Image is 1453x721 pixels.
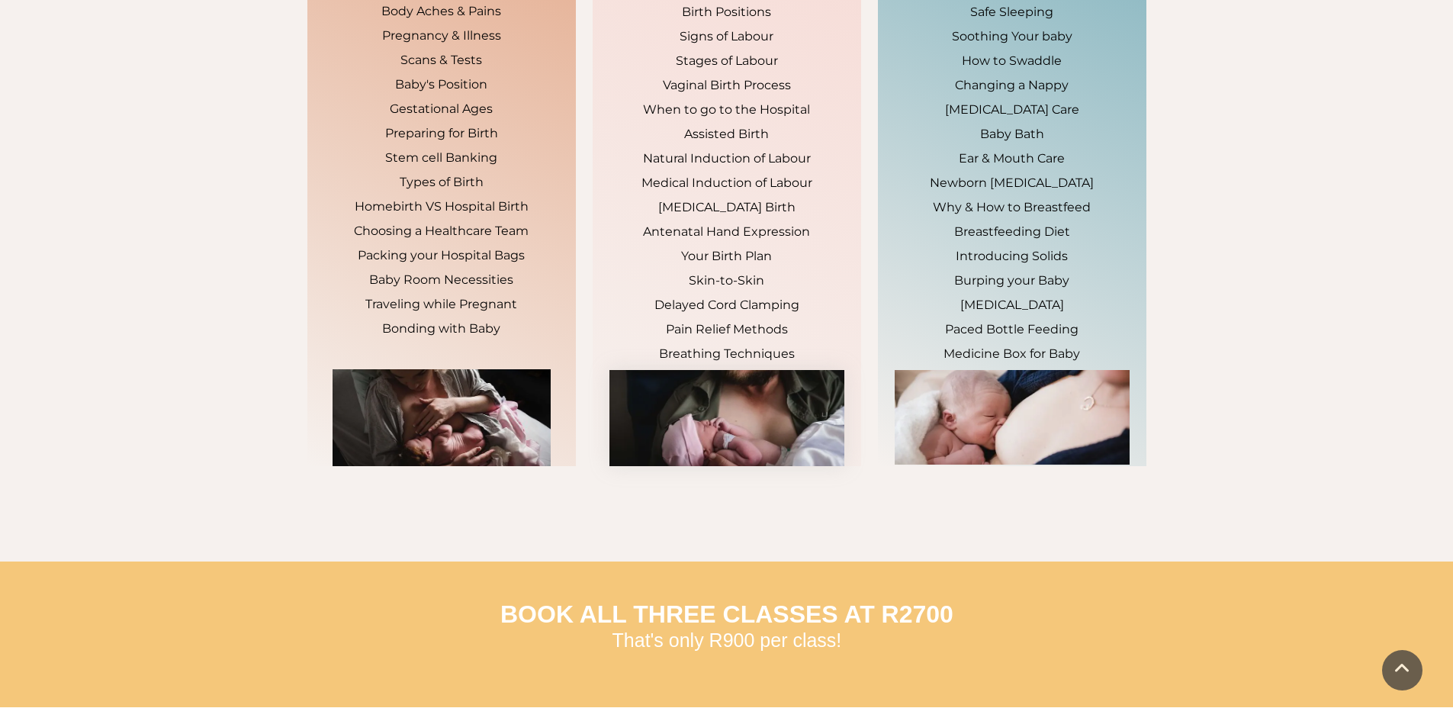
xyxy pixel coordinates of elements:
[500,629,953,652] span: That's only R900 per class!
[365,297,517,311] span: Traveling while Pregnant
[643,151,811,166] span: Natural Induction of Labour
[643,224,810,239] span: Antenatal Hand Expression
[385,150,497,165] span: Stem cell Banking
[954,224,1070,239] span: Breastfeeding Diet
[358,248,525,262] span: Packing your Hospital Bags
[676,53,778,68] span: Stages of Labour
[689,273,764,288] span: Skin-to-Skin
[955,78,1069,92] span: Changing a Nappy
[960,298,1064,312] span: [MEDICAL_DATA]
[954,273,1069,288] span: Burping your Baby
[643,102,810,117] span: When to go to the Hospital
[684,127,769,141] span: Assisted Birth
[470,584,984,667] a: BOOK ALL THREE CLASSES AT R2700 That's only R900 per class!
[930,175,1094,190] span: Newborn [MEDICAL_DATA]
[354,224,529,238] span: Choosing a Healthcare Team
[658,200,796,214] span: [MEDICAL_DATA] Birth
[385,126,498,140] span: Preparing for Birth
[945,322,1078,336] span: Paced Bottle Feeding
[945,102,1079,117] span: [MEDICAL_DATA] Care
[666,322,788,336] span: Pain Relief Methods
[400,53,482,67] span: Scans & Tests
[369,272,513,287] span: Baby Room Necessities
[970,5,1053,19] span: Safe Sleeping
[663,78,791,92] span: Vaginal Birth Process
[382,321,500,336] span: Bonding with Baby
[500,600,953,629] span: BOOK ALL THREE CLASSES AT R2700
[959,151,1065,166] span: Ear & Mouth Care
[681,249,772,263] span: Your Birth Plan
[680,29,773,43] span: Signs of Labour
[355,199,529,214] span: Homebirth VS Hospital Birth
[654,298,799,312] span: Delayed Cord Clamping
[381,4,501,18] span: Body Aches & Pains
[390,101,493,116] span: Gestational Ages
[952,29,1072,43] span: Soothing Your baby
[395,77,487,92] span: Baby's Position
[943,346,1080,361] span: Medicine Box for Baby
[962,53,1062,68] span: How to Swaddle
[682,5,771,19] span: Birth Positions
[980,127,1044,141] span: Baby Bath
[659,346,795,361] span: Breathing Techniques
[956,249,1068,263] span: Introducing Solids
[400,175,484,189] span: Types of Birth
[382,28,501,43] span: Pregnancy & Illness
[1382,650,1422,690] a: Scroll To Top
[641,175,812,190] span: Medical Induction of Labour
[933,200,1091,214] span: Why & How to Breastfeed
